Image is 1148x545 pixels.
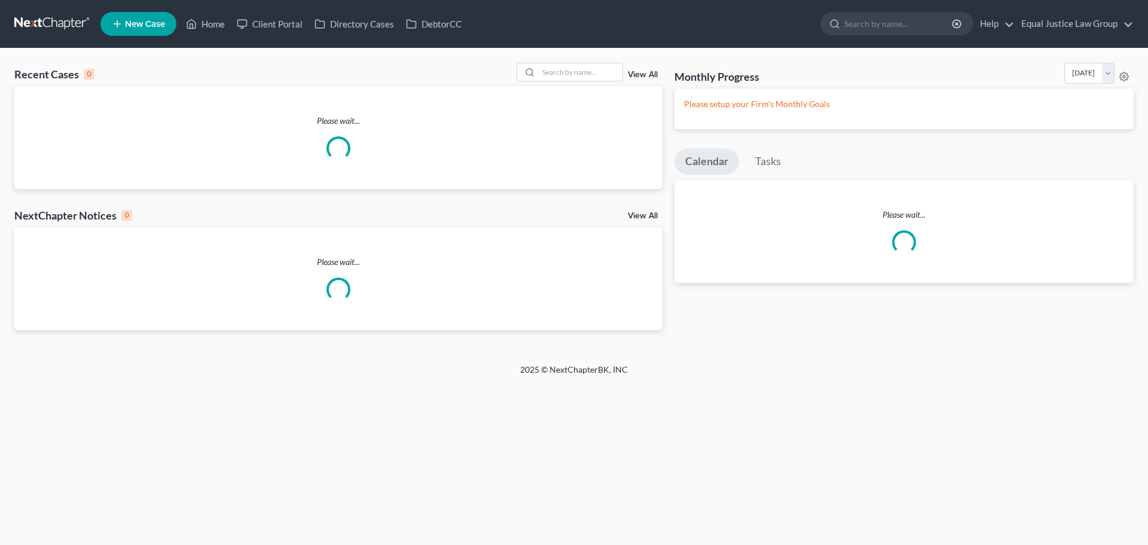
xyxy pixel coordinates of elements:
[400,13,468,35] a: DebtorCC
[539,63,622,81] input: Search by name...
[744,148,792,175] a: Tasks
[674,209,1134,221] p: Please wait...
[684,98,1124,110] p: Please setup your Firm's Monthly Goals
[14,115,662,127] p: Please wait...
[121,210,132,221] div: 0
[1015,13,1133,35] a: Equal Justice Law Group
[233,364,915,385] div: 2025 © NextChapterBK, INC
[14,208,132,223] div: NextChapter Notices
[14,67,94,81] div: Recent Cases
[84,69,94,80] div: 0
[674,69,759,84] h3: Monthly Progress
[180,13,231,35] a: Home
[974,13,1014,35] a: Help
[309,13,400,35] a: Directory Cases
[14,256,662,268] p: Please wait...
[125,20,165,29] span: New Case
[674,148,739,175] a: Calendar
[844,13,954,35] input: Search by name...
[628,71,658,79] a: View All
[231,13,309,35] a: Client Portal
[628,212,658,220] a: View All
